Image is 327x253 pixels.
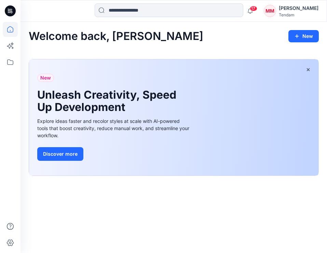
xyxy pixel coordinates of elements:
span: 17 [250,6,257,11]
div: MM [264,5,276,17]
h2: Welcome back, [PERSON_NAME] [29,30,203,43]
div: [PERSON_NAME] [279,4,318,12]
span: New [40,74,51,82]
button: New [288,30,319,42]
a: Discover more [37,147,191,161]
h1: Unleash Creativity, Speed Up Development [37,89,181,113]
div: Explore ideas faster and recolor styles at scale with AI-powered tools that boost creativity, red... [37,117,191,139]
button: Discover more [37,147,83,161]
div: Tendam [279,12,318,17]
